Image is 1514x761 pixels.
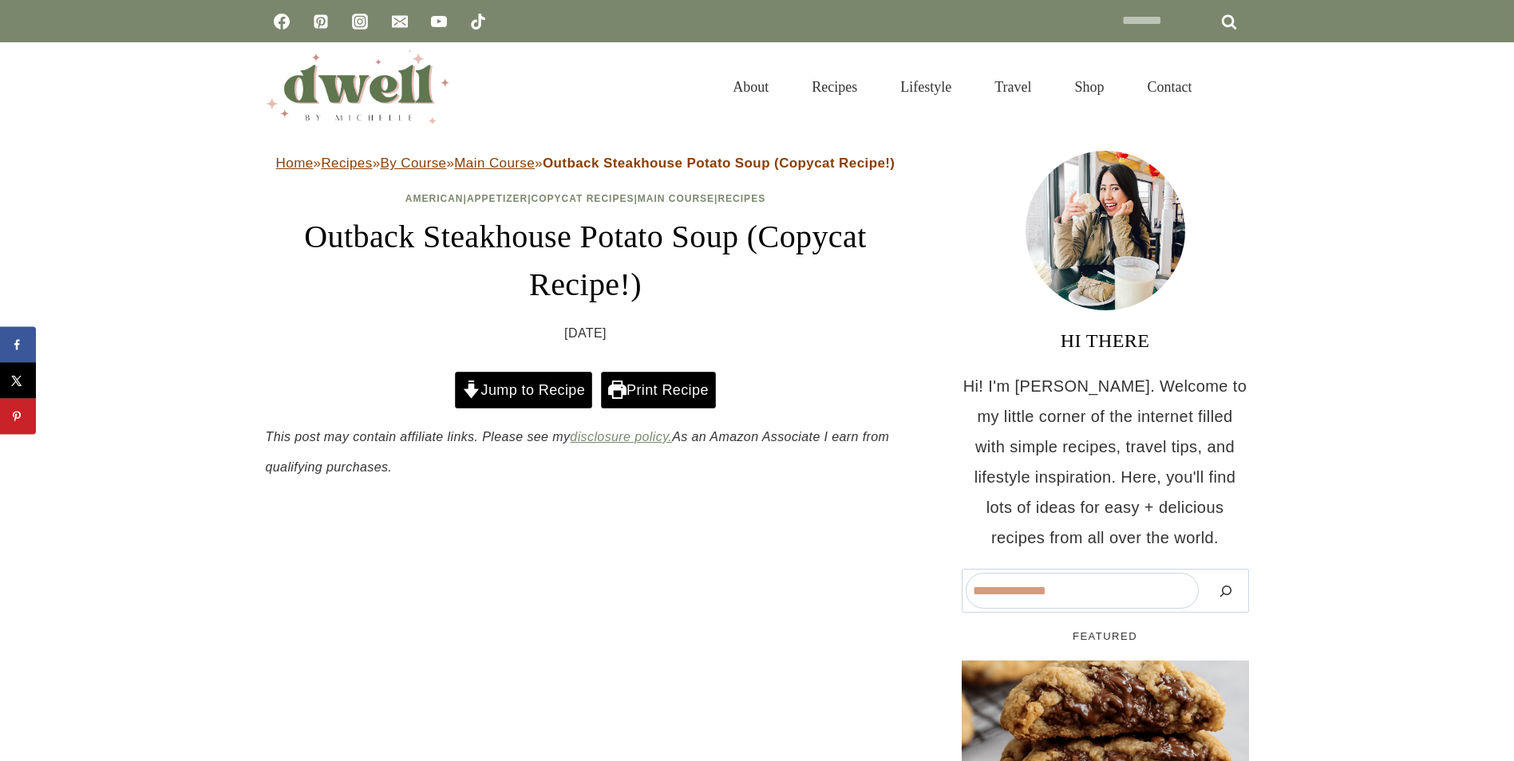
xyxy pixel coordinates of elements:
button: View Search Form [1222,73,1249,101]
a: About [711,59,790,115]
time: [DATE] [564,321,607,345]
a: Recipes [321,156,372,171]
nav: Primary Navigation [711,59,1213,115]
a: Home [276,156,314,171]
h1: Outback Steakhouse Potato Soup (Copycat Recipe!) [266,213,906,309]
button: Search [1207,573,1245,609]
a: Email [384,6,416,37]
a: Main Course [454,156,535,171]
a: Travel [973,59,1053,115]
a: Copycat Recipes [532,193,634,204]
a: Facebook [266,6,298,37]
a: Print Recipe [601,372,716,408]
span: | | | | [405,193,765,204]
a: Instagram [344,6,376,37]
a: Shop [1053,59,1125,115]
a: Recipes [717,193,765,204]
a: Appetizer [467,193,528,204]
a: Contact [1126,59,1214,115]
a: Lifestyle [879,59,973,115]
a: Main Course [638,193,714,204]
h3: HI THERE [962,326,1249,355]
a: Jump to Recipe [455,372,592,408]
span: » » » » [276,156,895,171]
em: This post may contain affiliate links. Please see my As an Amazon Associate I earn from qualifyin... [266,430,890,474]
a: American [405,193,464,204]
a: Recipes [790,59,879,115]
a: YouTube [423,6,455,37]
img: DWELL by michelle [266,50,449,124]
a: disclosure policy. [570,430,672,444]
p: Hi! I'm [PERSON_NAME]. Welcome to my little corner of the internet filled with simple recipes, tr... [962,371,1249,553]
strong: Outback Steakhouse Potato Soup (Copycat Recipe!) [543,156,895,171]
a: Pinterest [305,6,337,37]
a: TikTok [462,6,494,37]
a: By Course [380,156,446,171]
h5: FEATURED [962,629,1249,645]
